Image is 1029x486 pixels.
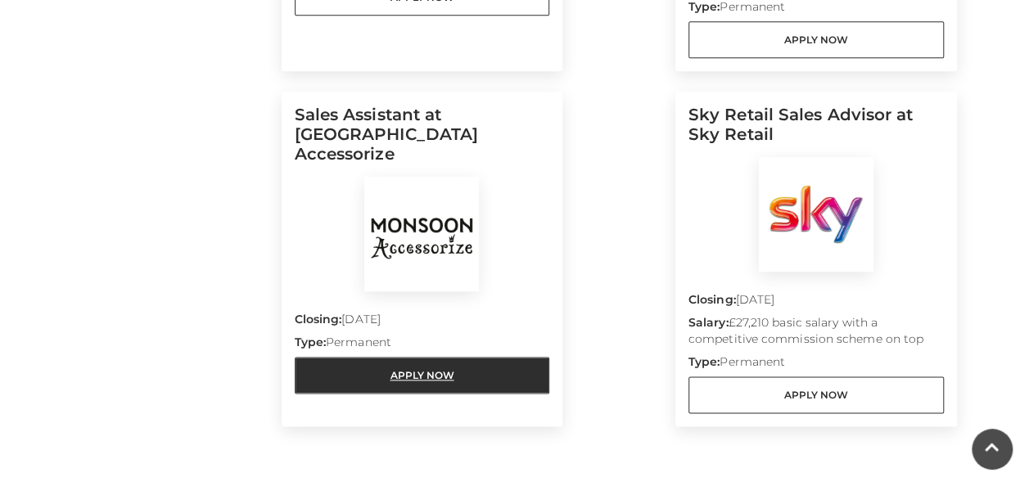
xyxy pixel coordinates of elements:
[688,105,944,157] h5: Sky Retail Sales Advisor at Sky Retail
[688,315,729,330] strong: Salary:
[688,314,944,353] p: £27,210 basic salary with a competitive commission scheme on top
[295,105,550,177] h5: Sales Assistant at [GEOGRAPHIC_DATA] Accessorize
[295,357,550,394] a: Apply Now
[364,177,479,291] img: Monsoon
[688,376,944,413] a: Apply Now
[759,157,873,272] img: Sky Retail
[688,354,720,369] strong: Type:
[295,335,326,349] strong: Type:
[688,353,944,376] p: Permanent
[688,291,944,314] p: [DATE]
[688,292,736,307] strong: Closing:
[295,334,550,357] p: Permanent
[295,311,550,334] p: [DATE]
[295,312,342,326] strong: Closing:
[688,21,944,58] a: Apply Now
